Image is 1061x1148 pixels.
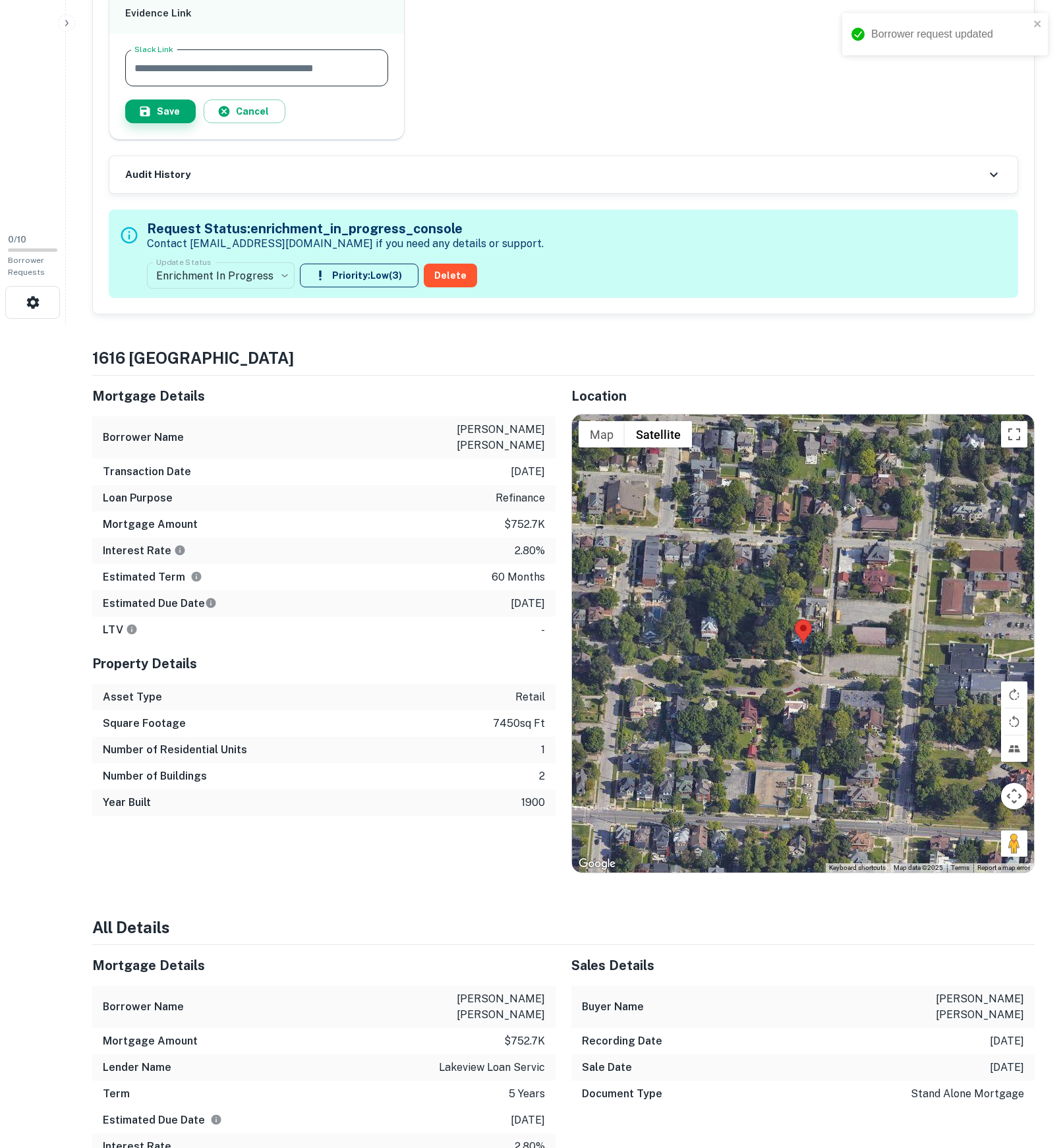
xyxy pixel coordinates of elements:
[424,264,477,287] button: Delete
[426,422,545,453] p: [PERSON_NAME] [PERSON_NAME]
[174,544,186,556] svg: The interest rates displayed on the website are for informational purposes only and may be report...
[103,569,202,585] h6: Estimated Term
[1001,735,1027,762] button: Tilt map
[541,742,545,758] p: 1
[511,464,545,480] p: [DATE]
[1001,708,1027,735] button: Rotate map counterclockwise
[951,864,969,871] a: Terms (opens in new tab)
[575,855,619,873] a: Open this area in Google Maps (opens a new window)
[582,1086,662,1102] h6: Document Type
[190,571,202,583] svg: Term is based on a standard schedule for this type of loan.
[103,1033,198,1049] h6: Mortgage Amount
[509,1086,545,1102] p: 5 years
[300,264,418,287] button: Priority:Low(3)
[911,1086,1024,1102] p: stand alone mortgage
[103,1112,222,1128] h6: Estimated Due Date
[134,43,173,55] label: Slack Link
[571,956,1035,975] h5: Sales Details
[92,915,1035,939] h4: All Details
[521,795,545,811] p: 1900
[103,1060,171,1076] h6: Lender Name
[147,257,295,294] div: Enrichment In Progress
[103,543,186,559] h6: Interest Rate
[829,863,886,873] button: Keyboard shortcuts
[582,999,644,1015] h6: Buyer Name
[204,100,285,123] button: Cancel
[905,991,1024,1023] p: [PERSON_NAME] [PERSON_NAME]
[125,6,388,21] h6: Evidence Link
[1001,783,1027,809] button: Map camera controls
[511,1112,545,1128] p: [DATE]
[125,167,190,183] h6: Audit History
[571,386,1035,406] h5: Location
[92,956,556,975] h5: Mortgage Details
[103,464,191,480] h6: Transaction Date
[205,597,217,609] svg: Estimate is based on a standard schedule for this type of loan.
[92,346,1035,370] h4: 1616 [GEOGRAPHIC_DATA]
[8,235,26,244] span: 0 / 10
[210,1114,222,1126] svg: Estimate is based on a standard schedule for this type of loan.
[103,430,184,445] h6: Borrower Name
[541,622,545,638] p: -
[493,716,545,732] p: 7450 sq ft
[126,623,138,635] svg: LTVs displayed on the website are for informational purposes only and may be reported incorrectly...
[515,689,545,705] p: retail
[147,219,544,239] h5: Request Status: enrichment_in_progress_console
[1001,830,1027,857] button: Drag Pegman onto the map to open Street View
[575,855,619,873] img: Google
[103,490,173,506] h6: Loan Purpose
[103,768,207,784] h6: Number of Buildings
[504,517,545,532] p: $752.7k
[125,100,196,123] button: Save
[92,386,556,406] h5: Mortgage Details
[582,1033,662,1049] h6: Recording Date
[426,991,545,1023] p: [PERSON_NAME] [PERSON_NAME]
[894,864,943,871] span: Map data ©2025
[147,236,544,252] p: Contact [EMAIL_ADDRESS][DOMAIN_NAME] if you need any details or support.
[504,1033,545,1049] p: $752.7k
[103,689,162,705] h6: Asset Type
[539,768,545,784] p: 2
[492,569,545,585] p: 60 months
[496,490,545,506] p: refinance
[92,654,556,674] h5: Property Details
[103,999,184,1015] h6: Borrower Name
[995,1043,1061,1106] iframe: Chat Widget
[1001,421,1027,447] button: Toggle fullscreen view
[439,1060,545,1076] p: lakeview loan servic
[582,1060,632,1076] h6: Sale Date
[156,256,211,268] label: Update Status
[103,622,138,638] h6: LTV
[511,596,545,612] p: [DATE]
[990,1033,1024,1049] p: [DATE]
[103,596,217,612] h6: Estimated Due Date
[515,543,545,559] p: 2.80%
[990,1060,1024,1076] p: [DATE]
[1033,18,1043,31] button: close
[103,742,247,758] h6: Number of Residential Units
[103,795,151,811] h6: Year Built
[103,1086,130,1102] h6: Term
[103,716,186,732] h6: Square Footage
[871,26,1029,42] div: Borrower request updated
[625,421,692,447] button: Show satellite imagery
[1001,681,1027,708] button: Rotate map clockwise
[8,256,45,277] span: Borrower Requests
[579,421,625,447] button: Show street map
[103,517,198,532] h6: Mortgage Amount
[977,864,1030,871] a: Report a map error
